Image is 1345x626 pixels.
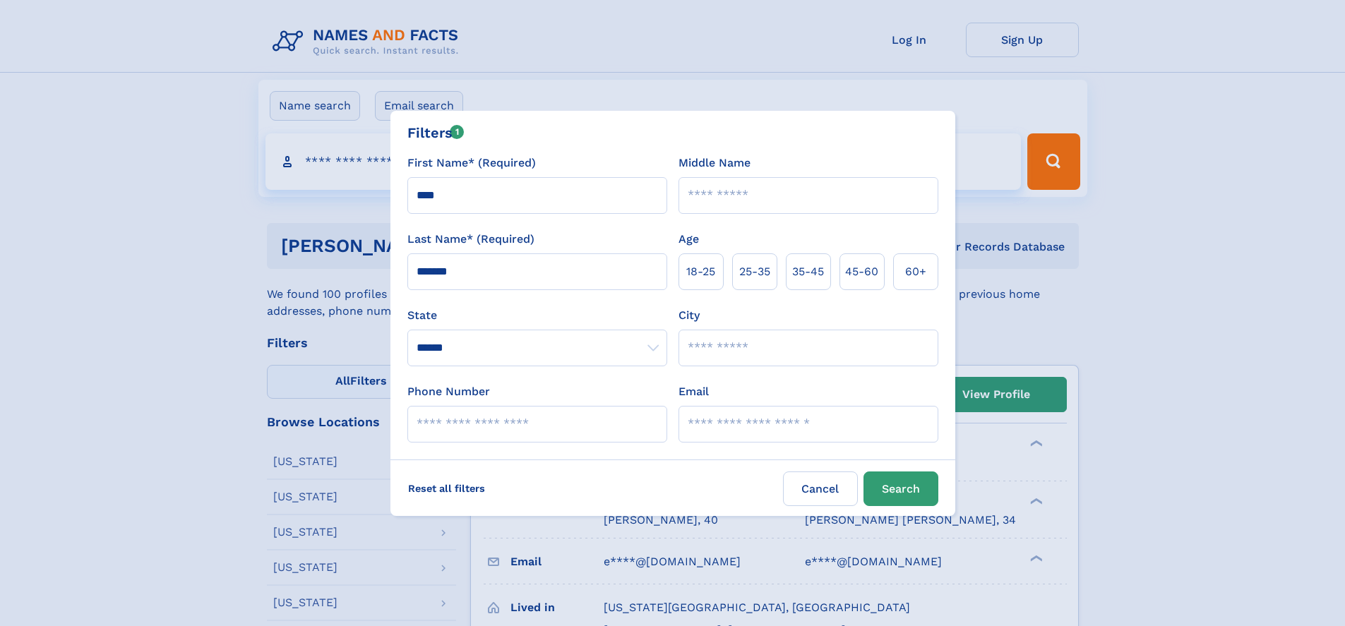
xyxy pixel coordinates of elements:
label: Last Name* (Required) [407,231,534,248]
label: Phone Number [407,383,490,400]
button: Search [863,471,938,506]
span: 45‑60 [845,263,878,280]
label: Middle Name [679,155,751,171]
label: Reset all filters [399,471,494,505]
label: Email [679,383,709,400]
label: State [407,307,667,324]
span: 35‑45 [792,263,824,280]
span: 60+ [905,263,926,280]
label: Cancel [783,471,858,506]
label: City [679,307,700,324]
div: Filters [407,122,465,143]
span: 18‑25 [686,263,715,280]
span: 25‑35 [739,263,770,280]
label: Age [679,231,699,248]
label: First Name* (Required) [407,155,536,171]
